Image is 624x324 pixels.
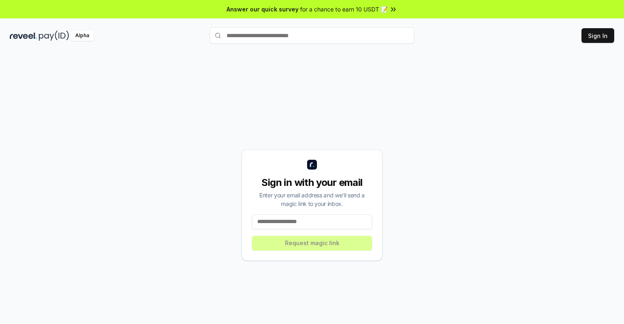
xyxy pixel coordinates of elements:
[581,28,614,43] button: Sign In
[252,191,372,208] div: Enter your email address and we’ll send a magic link to your inbox.
[39,31,69,41] img: pay_id
[10,31,37,41] img: reveel_dark
[300,5,388,13] span: for a chance to earn 10 USDT 📝
[71,31,94,41] div: Alpha
[227,5,299,13] span: Answer our quick survey
[307,160,317,170] img: logo_small
[252,176,372,189] div: Sign in with your email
